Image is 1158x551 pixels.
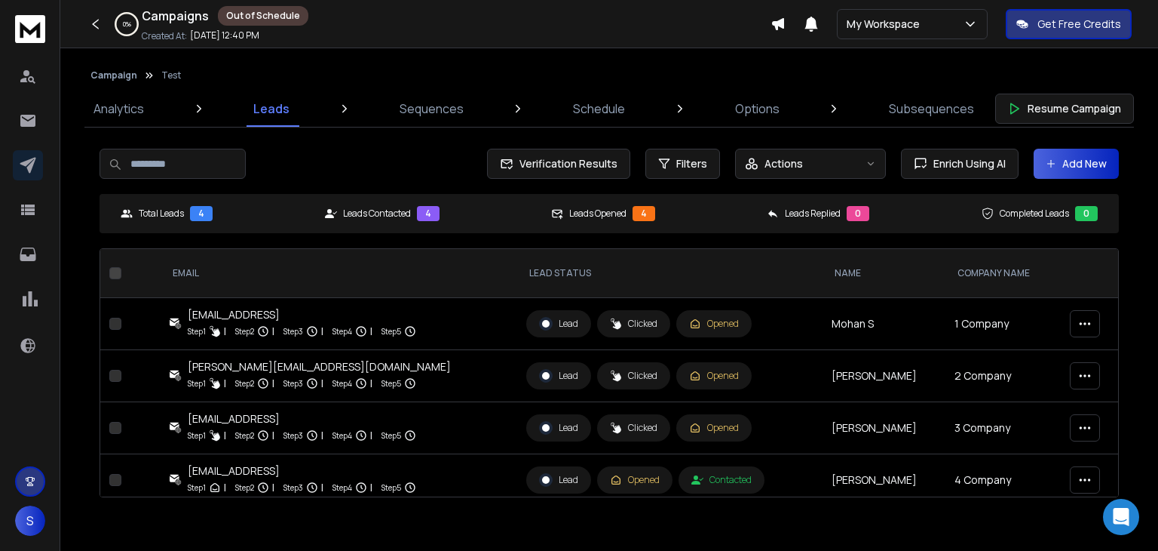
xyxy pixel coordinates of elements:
[381,376,401,391] p: Step 5
[1006,9,1132,39] button: Get Free Credits
[224,480,226,495] p: |
[283,324,303,339] p: Step 3
[224,376,226,391] p: |
[823,249,945,298] th: NAME
[823,454,945,506] td: [PERSON_NAME]
[676,156,707,171] span: Filters
[93,100,144,118] p: Analytics
[84,91,153,127] a: Analytics
[764,156,803,171] p: Actions
[735,100,780,118] p: Options
[417,206,440,221] div: 4
[190,29,259,42] p: [DATE] 12:40 PM
[370,428,372,443] p: |
[726,91,789,127] a: Options
[272,324,274,339] p: |
[321,376,323,391] p: |
[90,69,137,82] button: Campaign
[610,318,657,330] div: Clicked
[400,100,464,118] p: Sequences
[539,369,578,383] div: Lead
[847,206,869,221] div: 0
[332,376,352,391] p: Step 4
[610,370,657,382] div: Clicked
[889,100,974,118] p: Subsequences
[370,324,372,339] p: |
[1075,206,1098,221] div: 0
[1034,149,1119,179] button: Add New
[513,156,617,171] span: Verification Results
[332,480,352,495] p: Step 4
[142,7,209,25] h1: Campaigns
[321,324,323,339] p: |
[823,350,945,402] td: [PERSON_NAME]
[332,324,352,339] p: Step 4
[272,480,274,495] p: |
[253,100,289,118] p: Leads
[785,208,841,220] p: Leads Replied
[517,249,823,298] th: LEAD STATUS
[847,17,926,32] p: My Workspace
[188,376,206,391] p: Step 1
[188,463,416,479] div: [EMAIL_ADDRESS]
[272,428,274,443] p: |
[573,100,625,118] p: Schedule
[224,428,226,443] p: |
[610,422,657,434] div: Clicked
[321,480,323,495] p: |
[161,69,181,82] p: Test
[370,480,372,495] p: |
[1037,17,1121,32] p: Get Free Credits
[235,480,254,495] p: Step 2
[235,324,254,339] p: Step 2
[123,20,131,29] p: 0 %
[381,324,401,339] p: Step 5
[823,298,945,350] td: Mohan S
[901,149,1019,179] button: Enrich Using AI
[370,376,372,391] p: |
[188,359,451,374] div: [PERSON_NAME][EMAIL_ADDRESS][DOMAIN_NAME]
[142,30,187,42] p: Created At:
[283,376,303,391] p: Step 3
[235,376,254,391] p: Step 2
[188,428,206,443] p: Step 1
[487,149,630,179] button: Verification Results
[689,318,739,330] div: Opened
[391,91,473,127] a: Sequences
[945,454,1060,506] td: 4 Company
[343,208,411,220] p: Leads Contacted
[691,474,752,486] div: Contacted
[190,206,213,221] div: 4
[945,402,1060,454] td: 3 Company
[1103,499,1139,535] div: Open Intercom Messenger
[823,402,945,454] td: [PERSON_NAME]
[995,94,1134,124] button: Resume Campaign
[161,249,517,298] th: EMAIL
[689,370,739,382] div: Opened
[224,324,226,339] p: |
[188,307,416,322] div: [EMAIL_ADDRESS]
[945,298,1060,350] td: 1 Company
[332,428,352,443] p: Step 4
[880,91,983,127] a: Subsequences
[645,149,720,179] button: Filters
[188,324,206,339] p: Step 1
[283,428,303,443] p: Step 3
[15,15,45,43] img: logo
[569,208,626,220] p: Leads Opened
[1000,208,1069,220] p: Completed Leads
[945,350,1060,402] td: 2 Company
[272,376,274,391] p: |
[633,206,655,221] div: 4
[139,208,184,220] p: Total Leads
[244,91,299,127] a: Leads
[218,6,308,26] div: Out of Schedule
[15,506,45,536] button: S
[927,156,1006,171] span: Enrich Using AI
[539,473,578,487] div: Lead
[564,91,634,127] a: Schedule
[188,480,206,495] p: Step 1
[188,411,416,426] div: [EMAIL_ADDRESS]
